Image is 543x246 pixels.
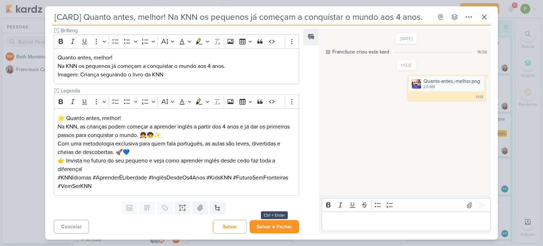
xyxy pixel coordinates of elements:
[58,173,295,190] p: #KNNIdiomas #AprenderÉLiberdade #InglêsDesdeOs4Anos #KidsKNN #FuturoSemFronteiras #VemSerKNN
[411,79,421,89] img: iuThmSZaxj89zMbtLs6hFpO5JQsv4f73lbXKUK4Q.png
[58,156,295,173] p: 👉 Invista no futuro do seu pequeno e veja como aprender inglês desde cedo faz toda a diferença!
[322,212,491,231] div: Editor editing area: main
[261,211,288,219] div: Ctrl + Enter
[58,114,295,139] p: 🌟 Quanto antes, melhor! Na KNN, as crianças podem começar a aprender inglês a partir dos 4 anos e...
[58,139,295,156] p: Com uma metodologia exclusiva para quem fala português, as aulas são leves, divertidas e cheias d...
[54,220,89,234] button: Cancelar
[332,48,389,56] div: Franciluce criou este kard
[52,11,433,23] input: Kard Sem Título
[476,95,483,100] div: 11:19
[54,108,299,196] div: Editor editing area: main
[424,78,480,85] div: Quanto-antes,-melhor.png
[322,198,491,212] div: Editor toolbar
[54,95,299,108] div: Editor toolbar
[59,27,299,34] input: Texto sem título
[58,70,295,79] p: Imagem: Criança segurando o livro da KNN
[58,62,295,70] p: Na KNN os pequenos já começam a conquistar o mundo aos 4 anos.
[58,53,295,62] p: Quanto antes, melhor!
[409,76,484,91] div: Quanto-antes,-melhor.png
[54,48,299,85] div: Editor editing area: main
[424,84,480,90] div: 2.6 MB
[250,220,299,233] button: Salvar e Fechar
[54,34,299,48] div: Editor toolbar
[477,49,487,55] div: 16:56
[59,87,299,95] input: Texto sem título
[213,220,247,234] button: Salvar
